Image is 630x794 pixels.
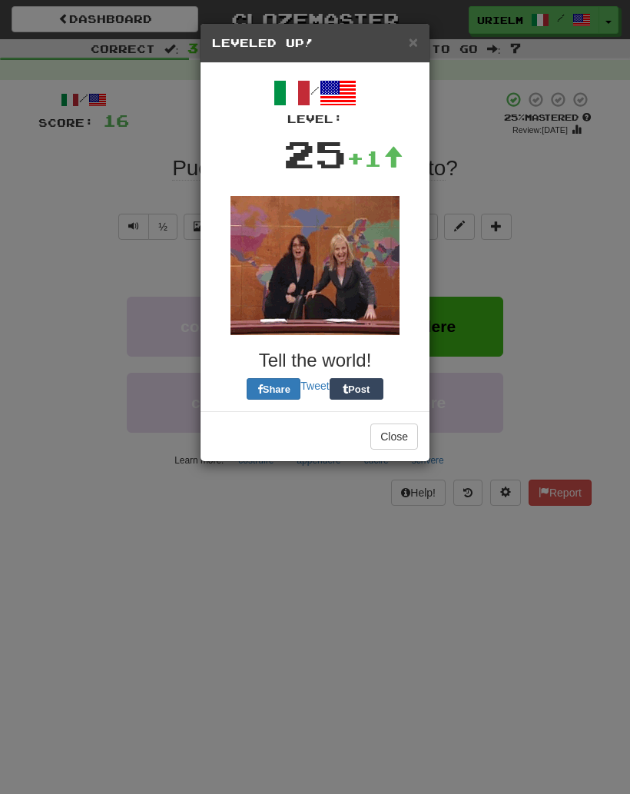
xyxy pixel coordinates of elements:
button: Post [330,378,383,400]
button: Close [409,34,418,50]
h3: Tell the world! [212,350,418,370]
span: × [409,33,418,51]
div: Level: [212,111,418,127]
button: Share [247,378,300,400]
a: Tweet [300,380,329,392]
div: / [212,75,418,127]
div: 25 [283,127,346,181]
h5: Leveled Up! [212,35,418,51]
img: tina-fey-e26f0ac03c4892f6ddeb7d1003ac1ab6e81ce7d97c2ff70d0ee9401e69e3face.gif [230,196,400,335]
div: +1 [346,143,403,174]
button: Close [370,424,418,450]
